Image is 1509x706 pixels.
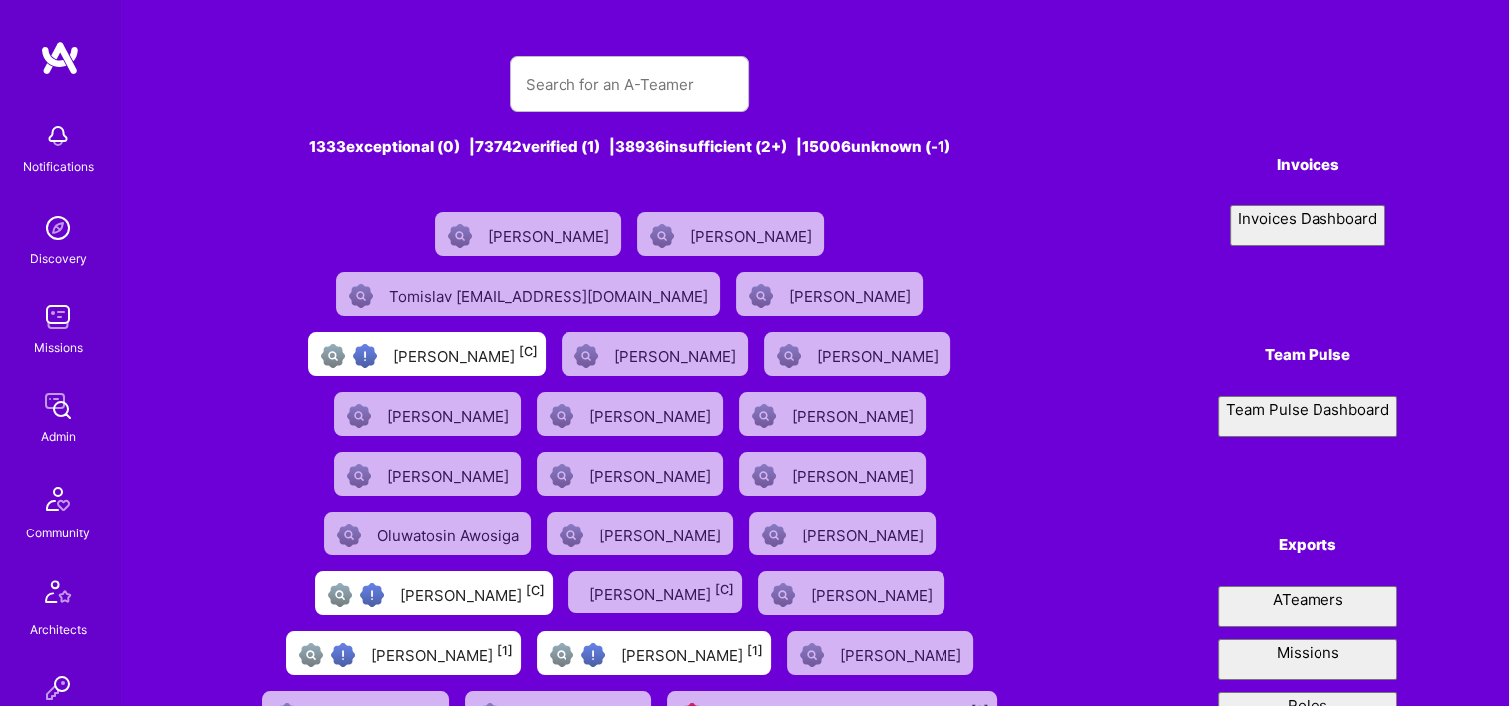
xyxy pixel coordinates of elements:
[349,284,373,308] img: Not Scrubbed
[387,461,513,487] div: [PERSON_NAME]
[1218,346,1397,364] h4: Team Pulse
[750,563,952,623] a: Not Scrubbed[PERSON_NAME]
[427,204,629,264] a: Not Scrubbed[PERSON_NAME]
[337,524,361,547] img: Not Scrubbed
[353,344,377,368] img: High Potential User
[589,579,734,605] div: [PERSON_NAME]
[488,221,613,247] div: [PERSON_NAME]
[321,344,345,368] img: Not fully vetted
[550,404,573,428] img: Not Scrubbed
[779,623,981,683] a: Not Scrubbed[PERSON_NAME]
[347,404,371,428] img: Not Scrubbed
[802,521,928,546] div: [PERSON_NAME]
[589,461,715,487] div: [PERSON_NAME]
[40,40,80,76] img: logo
[690,221,816,247] div: [PERSON_NAME]
[749,284,773,308] img: Not Scrubbed
[747,643,763,658] sup: [1]
[347,464,371,488] img: Not Scrubbed
[581,643,605,667] img: High Potential User
[550,643,573,667] img: Not fully vetted
[389,281,712,307] div: Tomislav [EMAIL_ADDRESS][DOMAIN_NAME]
[328,583,352,607] img: Not fully vetted
[731,384,934,444] a: Not Scrubbed[PERSON_NAME]
[328,264,728,324] a: Not ScrubbedTomislav [EMAIL_ADDRESS][DOMAIN_NAME]
[526,583,545,598] sup: [C]
[817,341,943,367] div: [PERSON_NAME]
[326,444,529,504] a: Not Scrubbed[PERSON_NAME]
[650,224,674,248] img: Not Scrubbed
[371,640,513,666] div: [PERSON_NAME]
[792,461,918,487] div: [PERSON_NAME]
[34,337,83,358] div: Missions
[30,619,87,640] div: Architects
[30,248,87,269] div: Discovery
[38,297,78,337] img: teamwork
[811,580,937,606] div: [PERSON_NAME]
[519,344,538,359] sup: [C]
[377,521,523,546] div: Oluwatosin Awosiga
[526,59,733,110] input: Search for an A-Teamer
[840,640,965,666] div: [PERSON_NAME]
[554,324,756,384] a: Not Scrubbed[PERSON_NAME]
[1230,205,1385,246] button: Invoices Dashboard
[629,204,832,264] a: Not Scrubbed[PERSON_NAME]
[448,224,472,248] img: Not Scrubbed
[497,643,513,658] sup: [1]
[299,643,323,667] img: Not fully vetted
[529,623,779,683] a: Not fully vettedHigh Potential User[PERSON_NAME][1]
[741,504,943,563] a: Not Scrubbed[PERSON_NAME]
[393,341,538,367] div: [PERSON_NAME]
[316,504,539,563] a: Not ScrubbedOluwatosin Awosiga
[1218,205,1397,246] a: Invoices Dashboard
[360,583,384,607] img: High Potential User
[23,156,94,176] div: Notifications
[307,563,561,623] a: Not fully vettedHigh Potential User[PERSON_NAME][C]
[621,640,763,666] div: [PERSON_NAME]
[232,136,1027,157] div: 1333 exceptional (0) | 73742 verified (1) | 38936 insufficient (2+) | 15006 unknown (-1)
[1218,536,1397,554] h4: Exports
[752,464,776,488] img: Not Scrubbed
[38,208,78,248] img: discovery
[529,384,731,444] a: Not Scrubbed[PERSON_NAME]
[326,384,529,444] a: Not Scrubbed[PERSON_NAME]
[38,116,78,156] img: bell
[1218,586,1397,627] button: ATeamers
[387,401,513,427] div: [PERSON_NAME]
[26,523,90,543] div: Community
[331,643,355,667] img: High Potential User
[792,401,918,427] div: [PERSON_NAME]
[300,324,554,384] a: Not fully vettedHigh Potential User[PERSON_NAME][C]
[728,264,931,324] a: Not Scrubbed[PERSON_NAME]
[400,580,545,606] div: [PERSON_NAME]
[800,643,824,667] img: Not Scrubbed
[529,444,731,504] a: Not Scrubbed[PERSON_NAME]
[756,324,958,384] a: Not Scrubbed[PERSON_NAME]
[789,281,915,307] div: [PERSON_NAME]
[777,344,801,368] img: Not Scrubbed
[1218,396,1397,437] button: Team Pulse Dashboard
[762,524,786,547] img: Not Scrubbed
[38,386,78,426] img: admin teamwork
[599,521,725,546] div: [PERSON_NAME]
[561,563,750,623] a: [PERSON_NAME][C]
[34,475,82,523] img: Community
[41,426,76,447] div: Admin
[1218,156,1397,174] h4: Invoices
[731,444,934,504] a: Not Scrubbed[PERSON_NAME]
[560,524,583,547] img: Not Scrubbed
[752,404,776,428] img: Not Scrubbed
[1218,639,1397,680] button: Missions
[574,344,598,368] img: Not Scrubbed
[771,583,795,607] img: Not Scrubbed
[614,341,740,367] div: [PERSON_NAME]
[715,582,734,597] sup: [C]
[278,623,529,683] a: Not fully vettedHigh Potential User[PERSON_NAME][1]
[550,464,573,488] img: Not Scrubbed
[589,401,715,427] div: [PERSON_NAME]
[34,571,82,619] img: Architects
[539,504,741,563] a: Not Scrubbed[PERSON_NAME]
